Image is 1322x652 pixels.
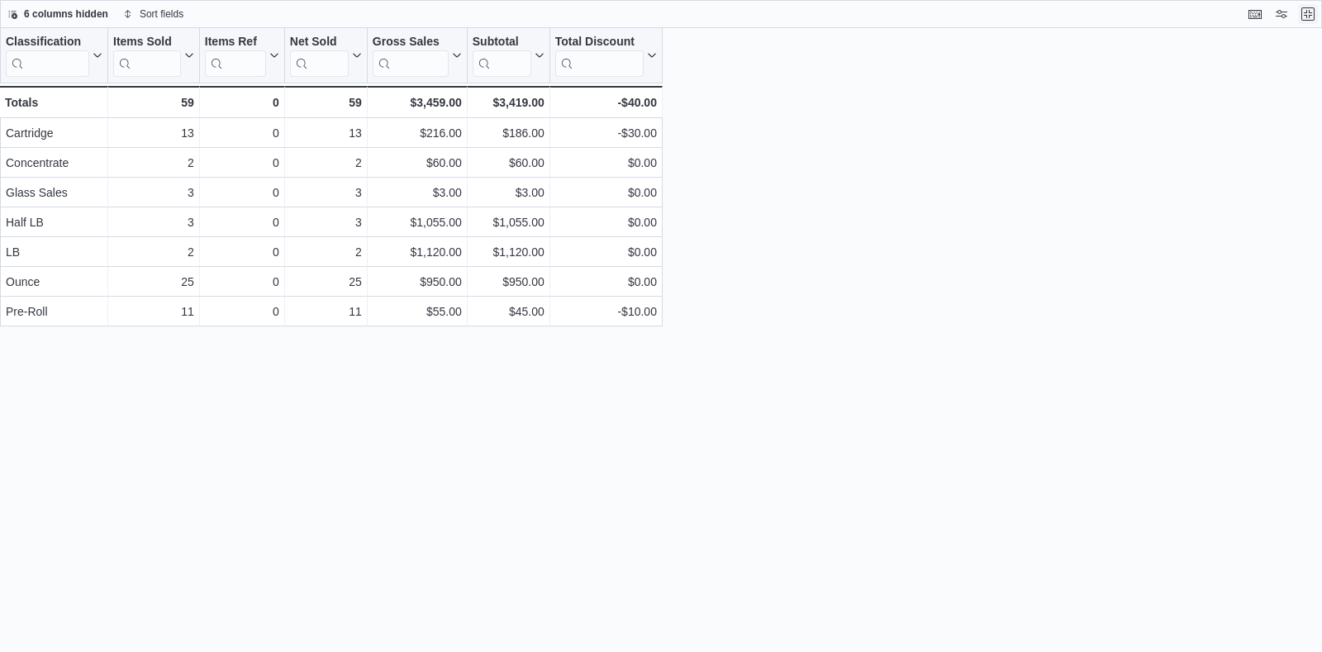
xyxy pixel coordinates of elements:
[6,123,102,143] div: Cartridge
[113,35,194,77] button: Items Sold
[473,242,544,262] div: $1,120.00
[555,212,657,232] div: $0.00
[205,212,279,232] div: 0
[290,302,362,321] div: 11
[555,93,657,112] div: -$40.00
[290,212,362,232] div: 3
[473,35,544,77] button: Subtotal
[290,35,349,50] div: Net Sold
[473,93,544,112] div: $3,419.00
[113,35,181,77] div: Items Sold
[373,302,462,321] div: $55.00
[205,242,279,262] div: 0
[373,93,462,112] div: $3,459.00
[1,4,115,24] button: 6 columns hidden
[373,212,462,232] div: $1,055.00
[555,183,657,202] div: $0.00
[6,302,102,321] div: Pre-Roll
[6,242,102,262] div: LB
[113,212,194,232] div: 3
[555,242,657,262] div: $0.00
[555,35,644,50] div: Total Discount
[473,123,544,143] div: $186.00
[205,153,279,173] div: 0
[555,123,657,143] div: -$30.00
[205,302,279,321] div: 0
[290,35,362,77] button: Net Sold
[373,183,462,202] div: $3.00
[113,242,194,262] div: 2
[113,272,194,292] div: 25
[373,123,462,143] div: $216.00
[117,4,190,24] button: Sort fields
[6,35,89,77] div: Classification
[373,35,449,77] div: Gross Sales
[113,93,194,112] div: 59
[5,93,102,112] div: Totals
[473,302,544,321] div: $45.00
[290,242,362,262] div: 2
[473,212,544,232] div: $1,055.00
[113,35,181,50] div: Items Sold
[555,302,657,321] div: -$10.00
[6,212,102,232] div: Half LB
[6,153,102,173] div: Concentrate
[6,183,102,202] div: Glass Sales
[290,183,362,202] div: 3
[6,272,102,292] div: Ounce
[1298,4,1318,24] button: Exit fullscreen
[6,35,102,77] button: Classification
[113,302,194,321] div: 11
[373,242,462,262] div: $1,120.00
[473,272,544,292] div: $950.00
[205,35,266,77] div: Items Ref
[205,93,279,112] div: 0
[290,272,362,292] div: 25
[555,153,657,173] div: $0.00
[555,35,657,77] button: Total Discount
[290,153,362,173] div: 2
[113,153,194,173] div: 2
[1272,4,1291,24] button: Display options
[473,153,544,173] div: $60.00
[290,93,362,112] div: 59
[113,123,194,143] div: 13
[555,35,644,77] div: Total Discount
[205,183,279,202] div: 0
[555,272,657,292] div: $0.00
[373,272,462,292] div: $950.00
[1245,4,1265,24] button: Keyboard shortcuts
[290,35,349,77] div: Net Sold
[205,272,279,292] div: 0
[473,183,544,202] div: $3.00
[6,35,89,50] div: Classification
[473,35,531,77] div: Subtotal
[373,153,462,173] div: $60.00
[205,35,266,50] div: Items Ref
[373,35,449,50] div: Gross Sales
[473,35,531,50] div: Subtotal
[140,7,183,21] span: Sort fields
[373,35,462,77] button: Gross Sales
[113,183,194,202] div: 3
[205,35,279,77] button: Items Ref
[24,7,108,21] span: 6 columns hidden
[205,123,279,143] div: 0
[290,123,362,143] div: 13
